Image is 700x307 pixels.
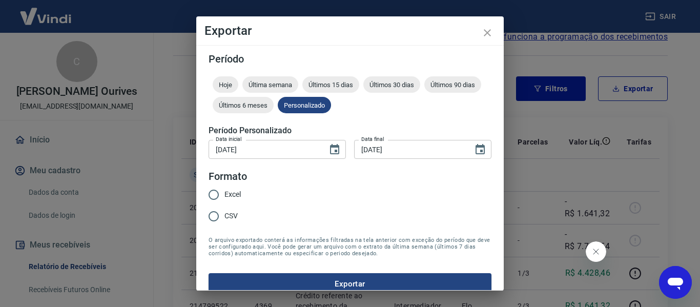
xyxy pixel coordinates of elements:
span: O arquivo exportado conterá as informações filtradas na tela anterior com exceção do período que ... [209,237,491,257]
iframe: Fechar mensagem [586,241,606,262]
button: Choose date, selected date is 26 de ago de 2025 [470,139,490,160]
button: Choose date, selected date is 20 de ago de 2025 [324,139,345,160]
div: Última semana [242,76,298,93]
span: Últimos 15 dias [302,81,359,89]
h5: Período Personalizado [209,126,491,136]
div: Personalizado [278,97,331,113]
div: Últimos 6 meses [213,97,274,113]
div: Últimos 15 dias [302,76,359,93]
legend: Formato [209,169,247,184]
span: CSV [224,211,238,221]
span: Excel [224,189,241,200]
div: Últimos 90 dias [424,76,481,93]
span: Últimos 6 meses [213,101,274,109]
input: DD/MM/YYYY [209,140,320,159]
span: Últimos 30 dias [363,81,420,89]
div: Hoje [213,76,238,93]
h4: Exportar [204,25,496,37]
button: close [475,21,500,45]
div: Últimos 30 dias [363,76,420,93]
span: Última semana [242,81,298,89]
label: Data final [361,135,384,143]
span: Hoje [213,81,238,89]
span: Últimos 90 dias [424,81,481,89]
h5: Período [209,54,491,64]
iframe: Botão para abrir a janela de mensagens [659,266,692,299]
span: Personalizado [278,101,331,109]
label: Data inicial [216,135,242,143]
span: Olá! Precisa de ajuda? [6,7,86,15]
button: Exportar [209,273,491,295]
input: DD/MM/YYYY [354,140,466,159]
